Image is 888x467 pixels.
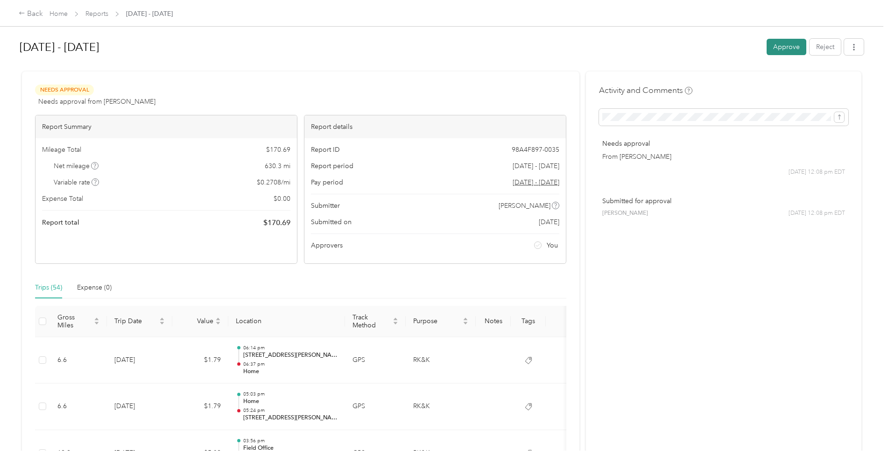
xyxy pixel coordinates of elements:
td: GPS [345,383,406,430]
td: [DATE] [107,337,172,384]
td: [DATE] [107,383,172,430]
span: $ 170.69 [263,217,290,228]
span: caret-up [159,316,165,322]
th: Location [228,306,345,337]
span: caret-up [215,316,221,322]
p: Home [243,397,338,406]
th: Tags [511,306,546,337]
span: caret-up [393,316,398,322]
span: Gross Miles [57,313,92,329]
th: Notes [476,306,511,337]
span: [DATE] 12:08 pm EDT [789,209,845,218]
div: Back [19,8,43,20]
div: Report Summary [35,115,297,138]
span: [PERSON_NAME] [602,209,648,218]
td: 6.6 [50,383,107,430]
a: Reports [85,10,108,18]
h4: Activity and Comments [599,85,692,96]
td: 6.6 [50,337,107,384]
p: [STREET_ADDRESS][PERSON_NAME] [243,351,338,360]
button: Reject [810,39,841,55]
span: Report ID [311,145,340,155]
p: 06:14 pm [243,345,338,351]
p: From [PERSON_NAME] [602,152,845,162]
span: $ 170.69 [266,145,290,155]
span: Trip Date [114,317,157,325]
span: Submitted on [311,217,352,227]
p: 03:56 pm [243,438,338,444]
p: Submitted for approval [602,196,845,206]
span: [DATE] 12:08 pm EDT [789,168,845,177]
p: 06:37 pm [243,361,338,368]
span: caret-up [94,316,99,322]
span: Net mileage [54,161,99,171]
h1: Aug 1 - 31, 2025 [20,36,760,58]
span: [PERSON_NAME] [499,201,550,211]
span: $ 0.2708 / mi [257,177,290,187]
td: GPS [345,337,406,384]
td: RK&K [406,383,476,430]
span: caret-down [94,320,99,326]
iframe: Everlance-gr Chat Button Frame [836,415,888,467]
span: Mileage Total [42,145,81,155]
div: Report details [304,115,566,138]
td: $1.79 [172,383,228,430]
td: $1.79 [172,337,228,384]
span: 630.3 mi [265,161,290,171]
span: caret-down [393,320,398,326]
span: $ 0.00 [274,194,290,204]
td: RK&K [406,337,476,384]
th: Trip Date [107,306,172,337]
span: Needs approval from [PERSON_NAME] [38,97,155,106]
span: [DATE] [539,217,559,227]
th: Gross Miles [50,306,107,337]
span: Submitter [311,201,340,211]
span: Needs Approval [35,85,94,95]
a: Home [49,10,68,18]
span: 98A4F897-0035 [512,145,559,155]
p: Needs approval [602,139,845,149]
span: [DATE] - [DATE] [513,161,559,171]
span: [DATE] - [DATE] [126,9,173,19]
button: Approve [767,39,806,55]
span: caret-up [463,316,468,322]
span: Report total [42,218,79,227]
th: Track Method [345,306,406,337]
span: Purpose [413,317,461,325]
p: [STREET_ADDRESS][PERSON_NAME] [243,414,338,422]
span: Report period [311,161,353,171]
span: Track Method [352,313,391,329]
span: Expense Total [42,194,83,204]
span: Variable rate [54,177,99,187]
span: Go to pay period [513,177,559,187]
span: Approvers [311,241,343,250]
p: Home [243,368,338,376]
span: caret-down [159,320,165,326]
span: Pay period [311,177,343,187]
p: 05:24 pm [243,407,338,414]
div: Expense (0) [77,283,112,293]
span: caret-down [215,320,221,326]
th: Value [172,306,228,337]
span: Value [180,317,213,325]
span: You [547,241,558,250]
p: Field Office [243,444,338,453]
p: 05:03 pm [243,391,338,397]
div: Trips (54) [35,283,62,293]
th: Purpose [406,306,476,337]
span: caret-down [463,320,468,326]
